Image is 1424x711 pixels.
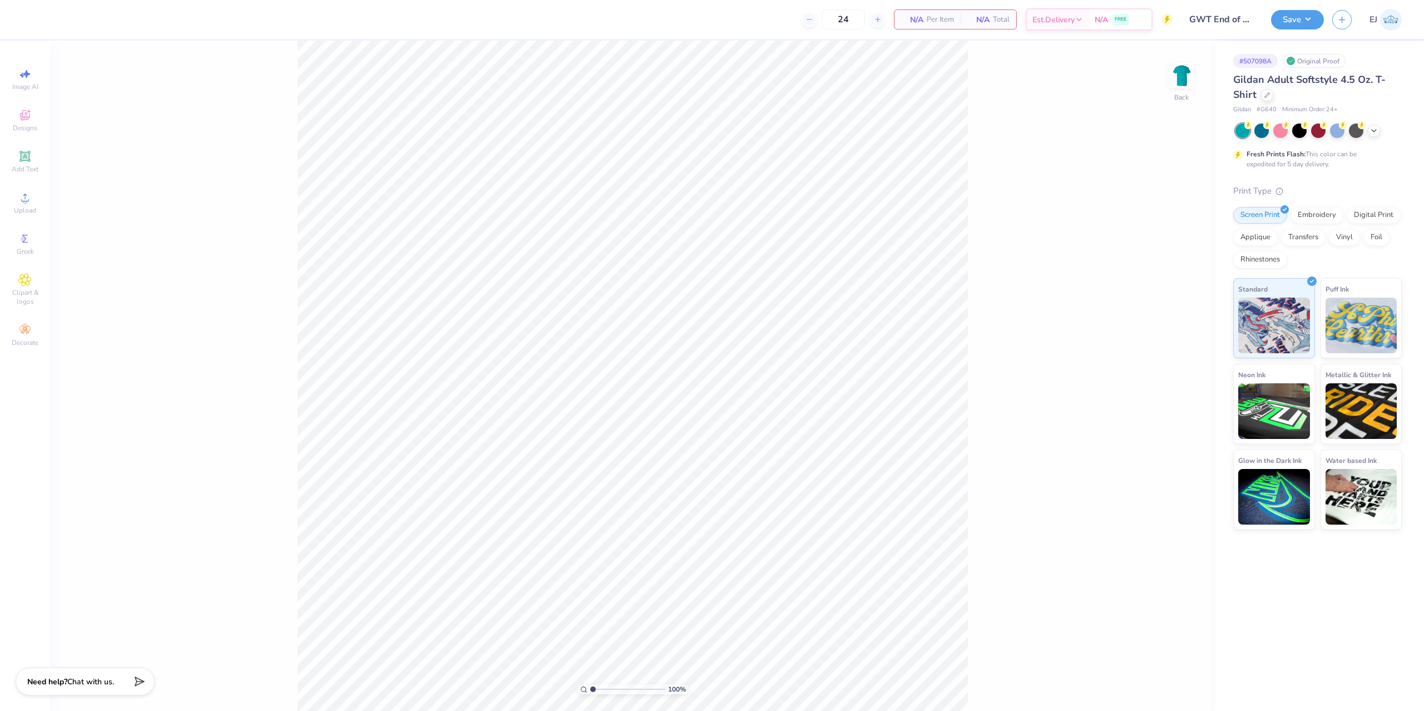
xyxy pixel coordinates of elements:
div: Screen Print [1233,207,1287,224]
button: Save [1271,10,1324,29]
span: N/A [967,14,990,26]
span: N/A [1095,14,1108,26]
div: Transfers [1281,229,1326,246]
img: Water based Ink [1326,469,1397,525]
div: Rhinestones [1233,251,1287,268]
span: Glow in the Dark Ink [1238,455,1302,466]
span: Decorate [12,338,38,347]
div: Print Type [1233,185,1402,197]
div: This color can be expedited for 5 day delivery. [1247,149,1383,169]
input: Untitled Design [1181,8,1263,31]
div: Original Proof [1283,54,1346,68]
span: Greek [17,247,34,256]
span: Est. Delivery [1032,14,1075,26]
span: Neon Ink [1238,369,1265,381]
span: Designs [13,124,37,132]
span: Metallic & Glitter Ink [1326,369,1391,381]
span: Image AI [12,82,38,91]
span: Add Text [12,165,38,174]
img: Metallic & Glitter Ink [1326,383,1397,439]
div: Digital Print [1347,207,1401,224]
span: Water based Ink [1326,455,1377,466]
strong: Fresh Prints Flash: [1247,150,1306,159]
span: Puff Ink [1326,283,1349,295]
div: Back [1174,92,1189,102]
img: Standard [1238,298,1310,353]
span: Upload [14,206,36,215]
div: Vinyl [1329,229,1360,246]
span: Clipart & logos [6,288,44,306]
img: Neon Ink [1238,383,1310,439]
span: 100 % [668,684,686,694]
a: EJ [1369,9,1402,31]
img: Edgardo Jr [1380,9,1402,31]
span: FREE [1115,16,1126,23]
div: Applique [1233,229,1278,246]
span: Minimum Order: 24 + [1282,105,1338,115]
span: Gildan [1233,105,1251,115]
div: Embroidery [1290,207,1343,224]
span: # G640 [1257,105,1277,115]
span: Standard [1238,283,1268,295]
span: Gildan Adult Softstyle 4.5 Oz. T-Shirt [1233,73,1386,101]
img: Puff Ink [1326,298,1397,353]
span: Per Item [927,14,954,26]
input: – – [822,9,865,29]
span: Chat with us. [67,677,114,687]
div: # 507098A [1233,54,1278,68]
span: EJ [1369,13,1377,26]
img: Glow in the Dark Ink [1238,469,1310,525]
span: N/A [901,14,923,26]
div: Foil [1363,229,1390,246]
span: Total [993,14,1010,26]
strong: Need help? [27,677,67,687]
img: Back [1170,65,1193,87]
